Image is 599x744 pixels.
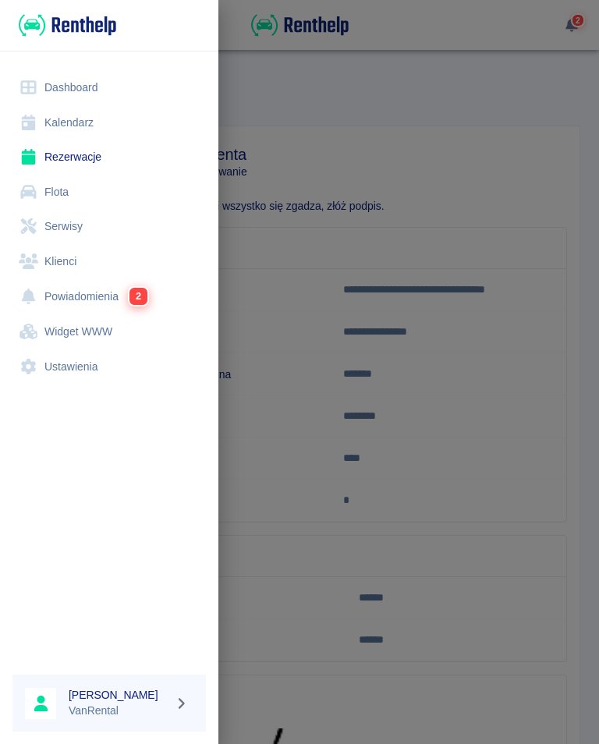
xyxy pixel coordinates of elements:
[12,140,206,175] a: Rezerwacje
[12,105,206,140] a: Kalendarz
[69,687,168,703] h6: [PERSON_NAME]
[12,314,206,349] a: Widget WWW
[129,288,147,305] span: 2
[12,244,206,279] a: Klienci
[69,703,168,719] p: VanRental
[12,278,206,314] a: Powiadomienia2
[12,70,206,105] a: Dashboard
[12,12,116,38] a: Renthelp logo
[19,12,116,38] img: Renthelp logo
[12,349,206,384] a: Ustawienia
[12,209,206,244] a: Serwisy
[12,175,206,210] a: Flota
